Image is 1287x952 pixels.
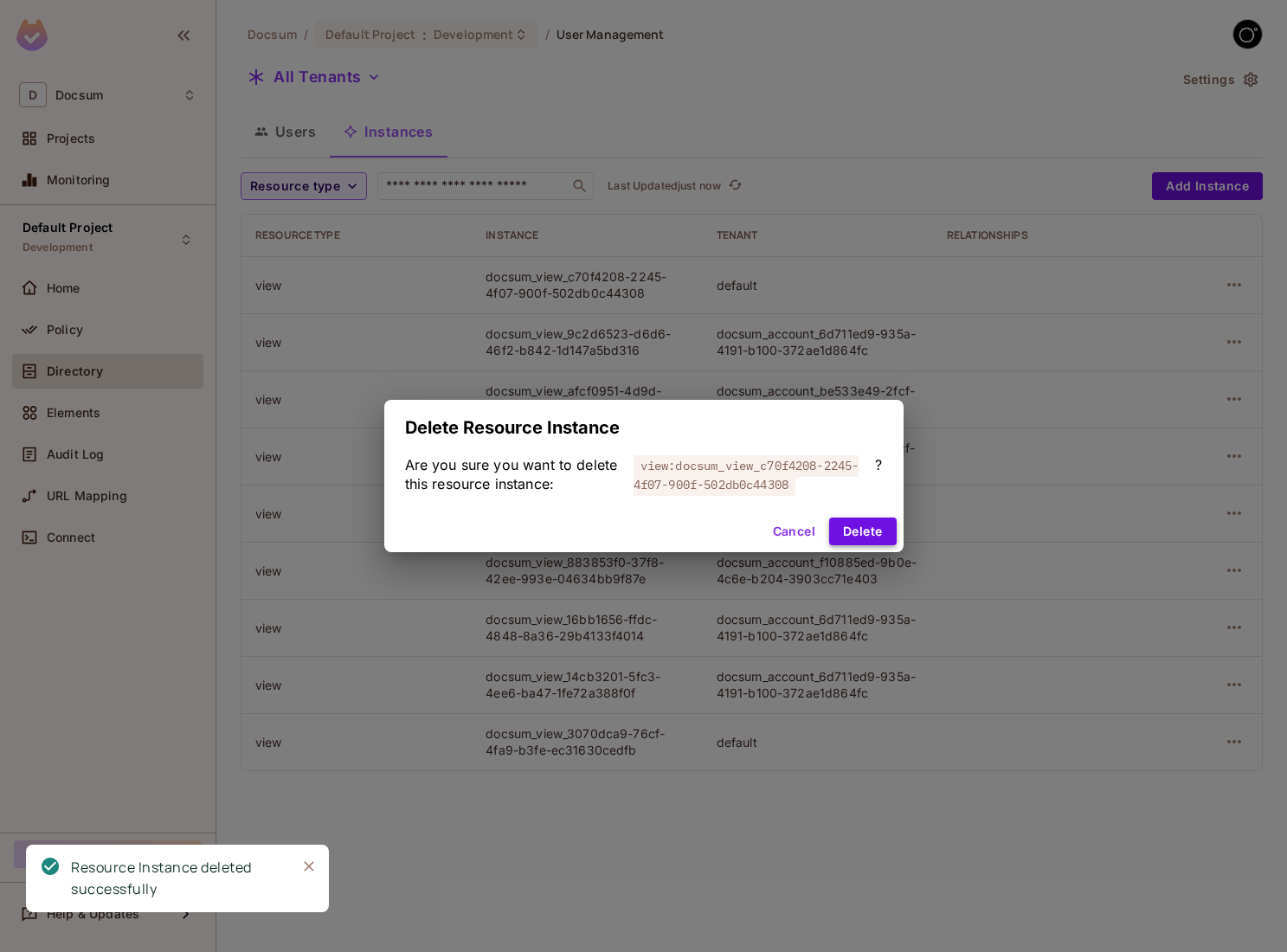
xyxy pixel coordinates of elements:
[766,518,822,545] button: Cancel
[634,454,859,496] span: view:docsum_view_c70f4208-2245-4f07-900f-502db0c44308
[71,857,282,900] div: Resource Instance deleted successfully
[405,455,883,493] div: Are you sure you want to delete this resource instance: ?
[296,853,322,879] button: Close
[829,518,896,545] button: Delete
[384,400,904,455] h2: Delete Resource Instance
